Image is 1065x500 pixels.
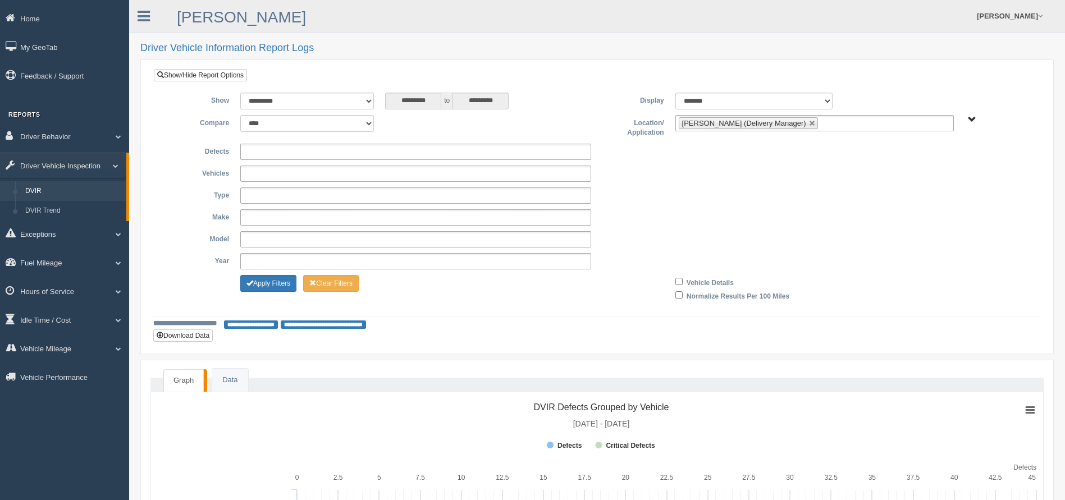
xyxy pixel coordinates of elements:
tspan: Critical Defects [606,442,655,449]
button: Change Filter Options [240,275,296,292]
label: Make [162,209,235,223]
label: Normalize Results Per 100 Miles [687,288,789,302]
tspan: Defects [557,442,582,449]
tspan: [DATE] - [DATE] [573,419,630,428]
text: 0 [295,474,299,481]
a: DVIR [20,181,126,201]
button: Download Data [153,329,213,342]
text: 2.5 [333,474,343,481]
text: 10 [458,474,465,481]
text: 5 [377,474,381,481]
text: 45 [1029,474,1036,481]
text: 42.5 [989,474,1002,481]
span: to [441,93,452,109]
a: Data [212,369,248,392]
text: 32.5 [824,474,838,481]
label: Location/ Application [597,115,669,138]
text: 40 [950,474,958,481]
span: [PERSON_NAME] (Delivery Manager) [682,119,806,127]
text: 37.5 [907,474,920,481]
a: DVIR Trend [20,201,126,221]
text: 7.5 [415,474,425,481]
a: Graph [163,369,204,392]
tspan: Defects [1013,464,1036,471]
text: 22.5 [660,474,674,481]
label: Show [162,93,235,106]
tspan: DVIR Defects Grouped by Vehicle [533,402,669,412]
h2: Driver Vehicle Information Report Logs [140,43,1054,54]
text: 30 [786,474,794,481]
label: Year [162,253,235,267]
text: 17.5 [578,474,591,481]
label: Compare [162,115,235,129]
text: 15 [540,474,547,481]
label: Display [597,93,669,106]
text: 25 [704,474,712,481]
text: 27.5 [742,474,756,481]
label: Defects [162,144,235,157]
label: Type [162,187,235,201]
label: Model [162,231,235,245]
button: Change Filter Options [303,275,359,292]
text: 35 [869,474,876,481]
text: 12.5 [496,474,509,481]
label: Vehicle Details [687,275,734,288]
text: 20 [622,474,630,481]
a: Show/Hide Report Options [154,69,247,81]
a: [PERSON_NAME] [177,8,306,26]
label: Vehicles [162,166,235,179]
